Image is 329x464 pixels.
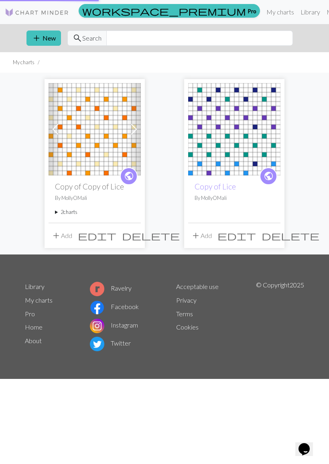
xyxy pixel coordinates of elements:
h2: Copy of Copy of Lice [55,182,134,191]
a: Cookies [176,323,199,331]
button: New [26,31,61,46]
a: Home [25,323,43,331]
a: Privacy [176,296,197,304]
img: Instagram logo [90,319,104,333]
a: Copy of Lice [195,182,236,191]
a: Terms [176,310,193,317]
i: public [124,168,134,184]
button: Edit [75,228,119,243]
a: Facebook [90,303,139,310]
a: Library [297,4,323,20]
a: Ravelry [90,284,132,292]
i: Edit [217,231,256,240]
a: Twitter [90,339,131,347]
a: Acceptable use [176,283,219,290]
span: Search [82,33,102,43]
summary: 2charts [55,208,134,216]
span: public [124,170,134,182]
button: Edit [215,228,259,243]
i: Edit [78,231,116,240]
a: Lice [49,124,141,132]
a: My charts [25,296,53,304]
a: Instagram [90,321,138,329]
span: add [191,230,201,241]
span: edit [217,230,256,241]
img: Facebook logo [90,300,104,315]
p: By MollyOMali [55,194,134,202]
button: Add [188,228,215,243]
button: Delete [119,228,183,243]
a: Pro [25,310,35,317]
img: Logo [5,8,69,17]
span: search [73,33,82,44]
span: add [32,33,41,44]
a: Library [25,283,45,290]
a: Lice [188,124,280,132]
span: workspace_premium [82,5,246,16]
img: Twitter logo [90,337,104,351]
span: public [264,170,274,182]
p: © Copyright 2025 [256,280,304,353]
span: add [51,230,61,241]
li: My charts [13,59,35,66]
a: About [25,337,42,344]
span: edit [78,230,116,241]
span: delete [262,230,319,241]
button: Add [49,228,75,243]
span: delete [122,230,180,241]
a: public [260,167,277,185]
img: Lice [49,83,141,175]
p: By MollyOMali [195,194,274,202]
img: Lice [188,83,280,175]
a: My charts [263,4,297,20]
img: Ravelry logo [90,282,104,296]
a: Pro [79,4,260,18]
a: public [120,167,138,185]
i: public [264,168,274,184]
button: Delete [259,228,322,243]
iframe: chat widget [295,432,321,456]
